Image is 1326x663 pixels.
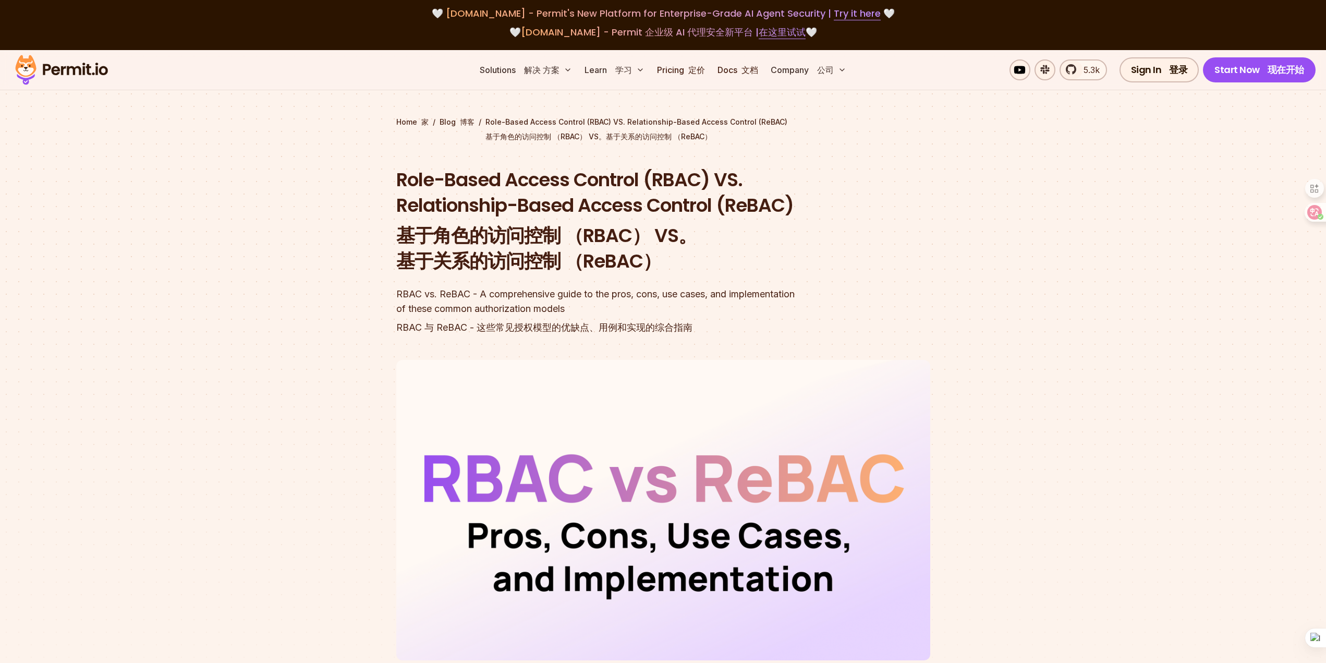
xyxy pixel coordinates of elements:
[1077,64,1100,76] span: 5.3k
[713,59,762,80] a: Docs 文档
[396,117,429,146] a: Home 家
[396,117,930,146] div: / /
[1120,57,1199,82] a: Sign In 登录
[759,26,806,39] a: 在这里试试
[396,287,797,339] div: RBAC vs. ReBAC - A comprehensive guide to the pros, cons, use cases, and implementation of these ...
[741,65,758,75] font: 文档
[1169,63,1187,76] font: 登录
[396,360,930,660] img: Role-Based Access Control (RBAC) VS. Relationship-Based Access Control (ReBAC)
[421,117,429,126] font: 家
[440,117,475,146] a: Blog 博客
[615,65,632,75] font: 学习
[509,26,817,39] font: 🤍 🤍
[396,222,697,275] font: 基于角色的访问控制 （RBAC） VS。基于关系的访问控制 （ReBAC）
[521,26,806,39] span: [DOMAIN_NAME] - Permit 企业级 AI 代理安全新平台 |
[446,7,881,20] span: [DOMAIN_NAME] - Permit's New Platform for Enterprise-Grade AI Agent Security |
[25,6,1301,44] div: 🤍 🤍
[476,59,576,80] button: Solutions 解决 方案
[834,7,881,20] a: Try it here
[1060,59,1107,80] a: 5.3k
[653,59,709,80] a: Pricing 定价
[580,59,649,80] button: Learn 学习
[396,322,692,333] font: RBAC 与 ReBAC - 这些常见授权模型的优缺点、用例和实现的综合指南
[460,117,475,126] font: 博客
[524,65,559,75] font: 解决 方案
[1203,57,1316,82] a: Start Now 现在开始
[688,65,705,75] font: 定价
[10,52,113,88] img: Permit logo
[767,59,850,80] button: Company 公司
[396,167,797,279] h1: Role-Based Access Control (RBAC) VS. Relationship-Based Access Control (ReBAC)
[817,65,834,75] font: 公司
[1268,63,1304,76] font: 现在开始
